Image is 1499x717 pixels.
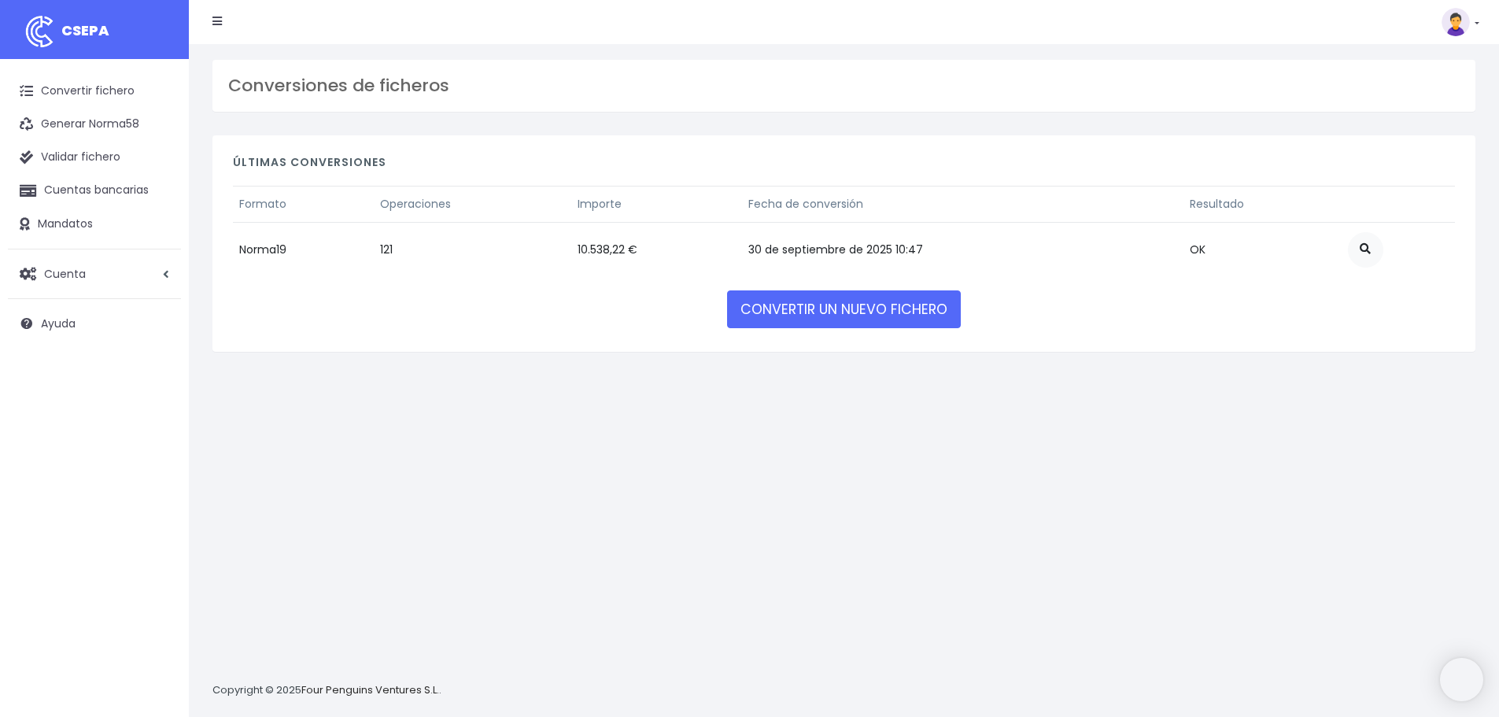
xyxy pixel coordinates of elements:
img: logo [20,12,59,51]
span: Cuenta [44,265,86,281]
a: Ayuda [8,307,181,340]
td: 10.538,22 € [571,222,742,277]
a: Four Penguins Ventures S.L. [301,682,439,697]
span: CSEPA [61,20,109,40]
th: Formato [233,186,374,222]
td: Norma19 [233,222,374,277]
td: 121 [374,222,570,277]
th: Operaciones [374,186,570,222]
td: OK [1183,222,1342,277]
span: Ayuda [41,316,76,331]
img: profile [1442,8,1470,36]
a: Cuenta [8,257,181,290]
a: Validar fichero [8,141,181,174]
p: Copyright © 2025 . [212,682,441,699]
h3: Conversiones de ficheros [228,76,1460,96]
a: Convertir fichero [8,75,181,108]
th: Resultado [1183,186,1342,222]
th: Fecha de conversión [742,186,1184,222]
th: Importe [571,186,742,222]
a: Mandatos [8,208,181,241]
td: 30 de septiembre de 2025 10:47 [742,222,1184,277]
h4: Últimas conversiones [233,156,1455,177]
a: Cuentas bancarias [8,174,181,207]
a: Generar Norma58 [8,108,181,141]
a: CONVERTIR UN NUEVO FICHERO [727,290,961,328]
